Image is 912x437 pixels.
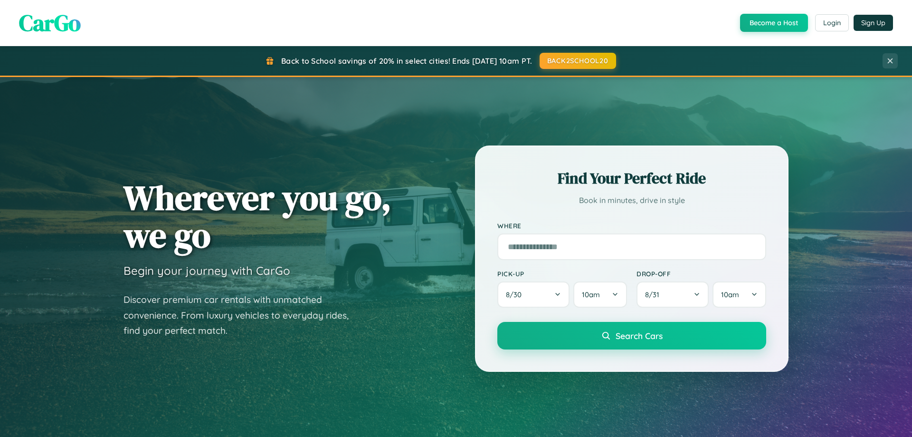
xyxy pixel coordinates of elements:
span: 8 / 30 [506,290,526,299]
button: Login [815,14,849,31]
button: BACK2SCHOOL20 [540,53,616,69]
span: CarGo [19,7,81,39]
span: 10am [721,290,739,299]
span: Back to School savings of 20% in select cities! Ends [DATE] 10am PT. [281,56,532,66]
button: 8/30 [497,282,570,308]
button: 10am [573,282,627,308]
label: Pick-up [497,270,627,278]
button: 8/31 [636,282,709,308]
button: Become a Host [740,14,808,32]
label: Drop-off [636,270,766,278]
p: Discover premium car rentals with unmatched convenience. From luxury vehicles to everyday rides, ... [123,292,361,339]
p: Book in minutes, drive in style [497,194,766,207]
span: 8 / 31 [645,290,664,299]
h3: Begin your journey with CarGo [123,263,290,278]
label: Where [497,222,766,230]
button: Sign Up [854,15,893,31]
h1: Wherever you go, we go [123,179,391,254]
button: Search Cars [497,322,766,350]
span: Search Cars [616,330,663,341]
h2: Find Your Perfect Ride [497,168,766,189]
button: 10am [712,282,766,308]
span: 10am [582,290,600,299]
